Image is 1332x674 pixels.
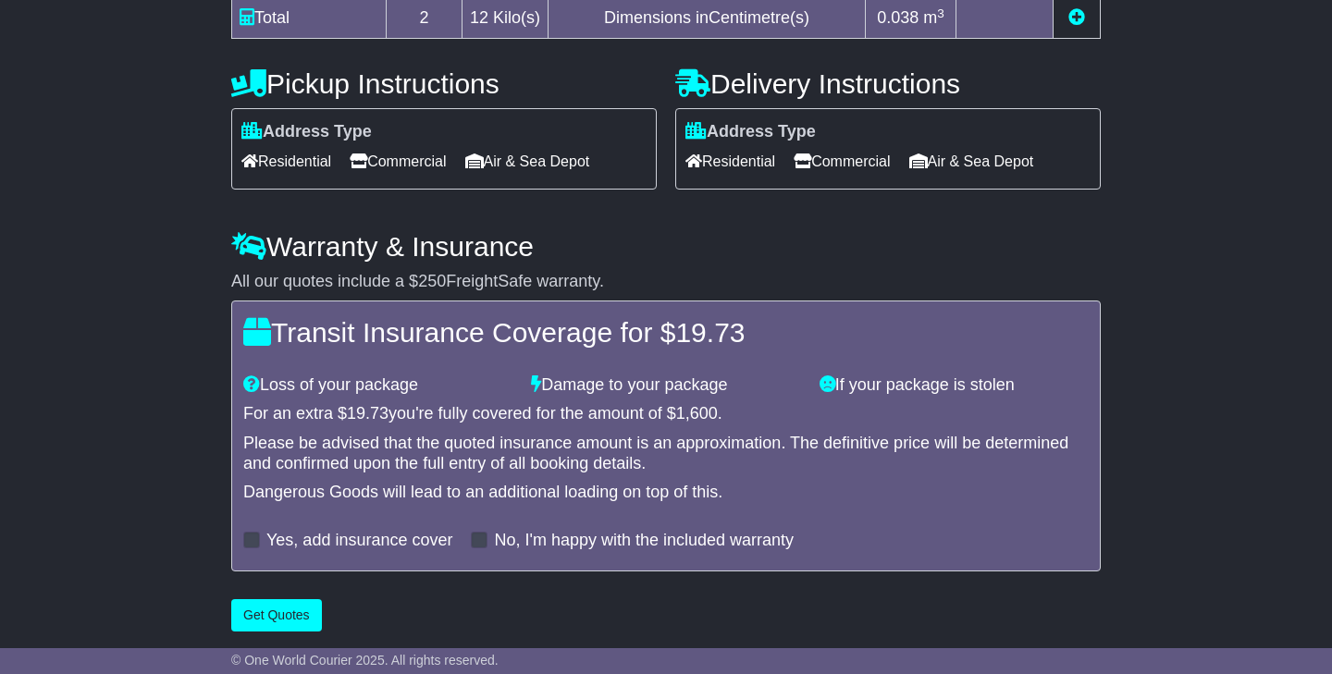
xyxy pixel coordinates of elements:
[231,231,1101,262] h4: Warranty & Insurance
[243,483,1089,503] div: Dangerous Goods will lead to an additional loading on top of this.
[234,375,522,396] div: Loss of your package
[243,404,1089,424] div: For an extra $ you're fully covered for the amount of $ .
[675,68,1101,99] h4: Delivery Instructions
[937,6,944,20] sup: 3
[877,8,919,27] span: 0.038
[243,317,1089,348] h4: Transit Insurance Coverage for $
[350,147,446,176] span: Commercial
[675,317,745,348] span: 19.73
[231,68,657,99] h4: Pickup Instructions
[241,122,372,142] label: Address Type
[923,8,944,27] span: m
[810,375,1098,396] div: If your package is stolen
[231,653,499,668] span: © One World Courier 2025. All rights reserved.
[418,272,446,290] span: 250
[1068,8,1085,27] a: Add new item
[243,434,1089,473] div: Please be advised that the quoted insurance amount is an approximation. The definitive price will...
[685,147,775,176] span: Residential
[909,147,1034,176] span: Air & Sea Depot
[794,147,890,176] span: Commercial
[231,272,1101,292] div: All our quotes include a $ FreightSafe warranty.
[465,147,590,176] span: Air & Sea Depot
[231,599,322,631] button: Get Quotes
[522,375,809,396] div: Damage to your package
[241,147,331,176] span: Residential
[266,531,452,551] label: Yes, add insurance cover
[470,8,488,27] span: 12
[676,404,718,423] span: 1,600
[494,531,794,551] label: No, I'm happy with the included warranty
[347,404,388,423] span: 19.73
[685,122,816,142] label: Address Type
